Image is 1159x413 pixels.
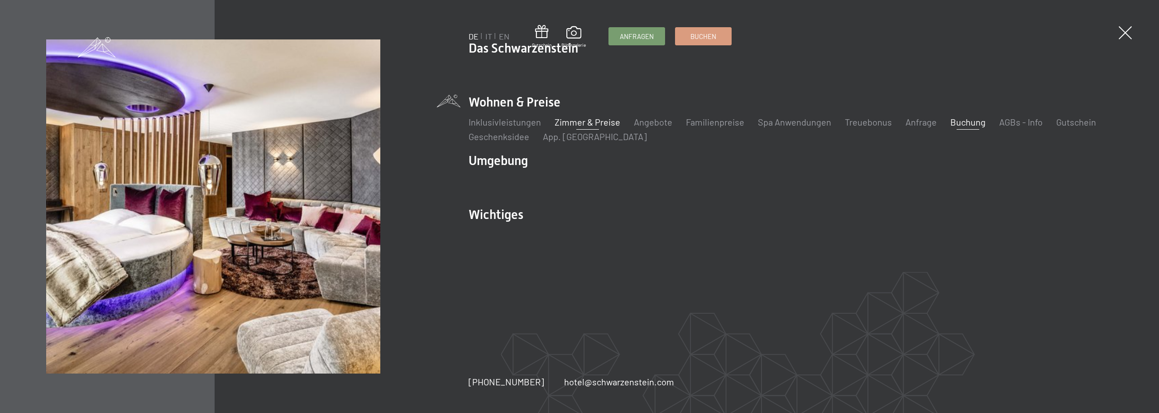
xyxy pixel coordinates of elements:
a: AGBs - Info [999,117,1043,127]
span: Buchen [690,32,716,41]
a: Buchen [675,28,731,45]
a: Anfragen [609,28,665,45]
a: Anfrage [905,117,937,127]
a: IT [485,31,492,41]
span: Gutschein [532,42,551,48]
a: Geschenksidee [469,131,529,142]
a: DE [469,31,479,41]
a: EN [499,31,509,41]
span: [PHONE_NUMBER] [469,376,544,387]
span: Anfragen [620,32,654,41]
a: Gutschein [1056,117,1096,127]
a: Familienpreise [686,117,744,127]
a: Gutschein [532,25,551,48]
a: Treuebonus [845,117,892,127]
a: Inklusivleistungen [469,117,541,127]
a: Spa Anwendungen [758,117,831,127]
a: App. [GEOGRAPHIC_DATA] [543,131,647,142]
a: hotel@schwarzenstein.com [564,375,674,388]
a: Zimmer & Preise [555,117,620,127]
a: Angebote [634,117,672,127]
a: Bildergalerie [561,26,586,48]
a: Buchung [950,117,986,127]
span: Bildergalerie [561,42,586,48]
a: [PHONE_NUMBER] [469,375,544,388]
